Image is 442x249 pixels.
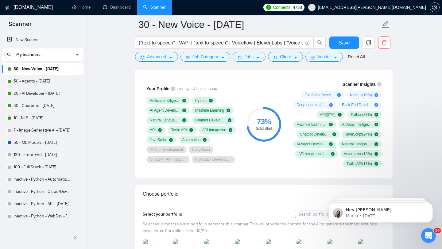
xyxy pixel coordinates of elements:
[227,109,230,112] span: check-circle
[2,34,83,46] li: New Scanner
[297,122,327,127] span: Machine Learning ( 32 %)
[430,5,440,10] a: setting
[169,138,173,142] span: check-circle
[143,185,385,203] div: Choose portfolio
[76,177,80,182] span: holder
[310,5,314,10] span: user
[182,137,200,142] span: Automation
[76,79,80,84] span: holder
[229,128,232,132] span: check-circle
[345,132,372,137] span: JavaScript ( 24 %)
[374,103,378,107] span: plus-circle
[135,52,178,62] button: settingAdvancedcaret-down
[139,39,303,47] input: Search Freelance Jobs...
[14,186,72,198] a: Inactive - Python - Cloud/DevOps - [DATE]
[374,93,378,97] span: plus-circle
[143,212,184,217] span: Select your portfolio:
[347,161,372,166] span: Twilio API ( 13 %)
[430,2,440,12] button: setting
[14,124,72,136] a: 7 - Image Generative AI - [DATE]
[14,63,72,75] a: 30 - New Voice - [DATE]
[143,221,377,233] span: Select your most relevant portfolio items for this scanner. This will provide the context for the...
[298,151,328,156] span: API Integration ( 14 %)
[76,67,80,71] span: holder
[374,142,378,146] span: check-circle
[339,39,350,47] span: Save
[245,53,254,60] span: Jobs
[246,127,281,130] div: Solid Start
[14,75,72,87] a: 50 - Agents - [DATE]
[333,55,338,60] span: caret-down
[150,128,156,132] span: API
[192,147,210,152] span: LangChain
[150,118,180,123] span: Natural Language Processing
[329,36,359,49] button: Save
[140,55,145,60] span: setting
[150,98,180,103] span: Artificial Intelligence
[374,123,378,126] span: check-circle
[246,118,281,125] div: 73 %
[150,147,183,152] span: AI App Development
[76,189,80,194] span: holder
[76,128,80,133] span: holder
[233,52,266,62] button: folderJobscaret-down
[332,132,336,136] span: check-circle
[14,210,72,222] a: Inactive - Python - WebDev - [DATE]
[76,152,80,157] span: holder
[363,40,374,45] span: copy
[16,48,41,61] span: My Scanners
[374,162,378,166] span: check-circle
[300,132,330,137] span: Chatbot Development ( 24 %)
[147,53,166,60] span: Advanced
[4,50,14,59] button: search
[14,161,72,173] a: 100 - Full Stack - [DATE]
[320,112,335,117] span: API ( 37 %)
[195,157,231,162] span: Full-Stack Development
[374,132,378,136] span: check-circle
[5,52,14,57] span: search
[171,86,175,91] span: info-circle
[76,116,80,121] span: holder
[293,55,298,60] span: caret-down
[342,142,372,147] span: Natural Language Processing ( 16 %)
[342,102,372,107] span: Back-End Development ( 8 %)
[150,157,186,162] span: ChatGPT API Integration
[150,137,167,142] span: JavaScript
[293,4,302,11] span: 4738
[76,201,80,206] span: holder
[186,55,190,60] span: bars
[76,103,80,108] span: holder
[76,140,80,145] span: holder
[338,113,342,117] span: check-circle
[344,151,372,156] span: Automation ( 13 %)
[182,99,186,102] span: check-circle
[143,5,166,10] a: searchScanner
[374,113,378,117] span: check-circle
[169,55,173,60] span: caret-down
[73,235,79,241] span: double-left
[363,36,375,49] button: copy
[171,128,187,132] span: Twilio API
[268,52,303,62] button: userClientcaret-down
[329,123,333,126] span: check-circle
[377,82,382,86] span: info-circle
[158,128,162,132] span: check-circle
[14,173,72,186] a: Inactive - Python - Automation - [DATE]
[342,122,372,127] span: Artificial Intelligence ( 31 %)
[5,3,10,13] img: logo
[331,152,335,156] span: check-circle
[378,36,390,49] button: delete
[182,118,186,122] span: check-circle
[297,142,327,147] span: AI Agent Development ( 18 %)
[14,87,72,100] a: 20 - AI Developer - [DATE]
[189,128,193,132] span: check-circle
[317,53,331,60] span: Vendor
[329,103,333,107] span: plus-circle
[103,5,131,10] a: dashboardDashboard
[256,55,260,60] span: caret-down
[76,226,80,231] span: holder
